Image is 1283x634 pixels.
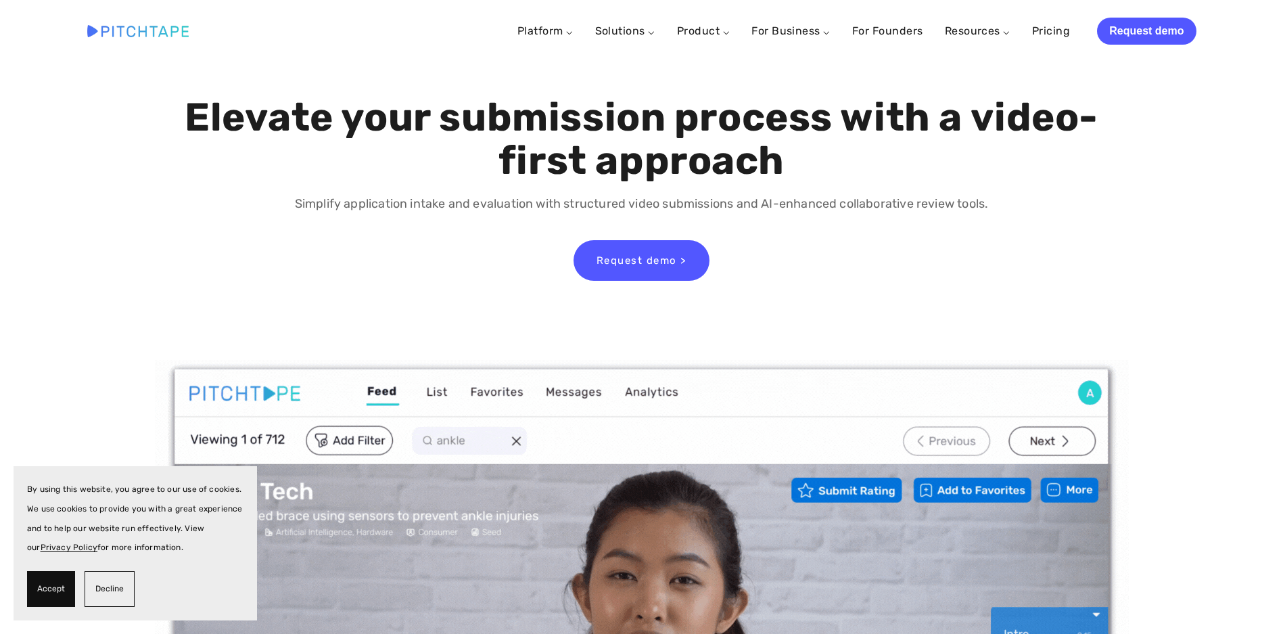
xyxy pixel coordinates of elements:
[95,579,124,599] span: Decline
[1097,18,1196,45] a: Request demo
[574,240,709,281] a: Request demo >
[517,24,574,37] a: Platform ⌵
[41,543,98,552] a: Privacy Policy
[37,579,65,599] span: Accept
[677,24,730,37] a: Product ⌵
[181,194,1102,214] p: Simplify application intake and evaluation with structured video submissions and AI-enhanced coll...
[85,571,135,607] button: Decline
[87,25,189,37] img: Pitchtape | Video Submission Management Software
[1032,19,1070,43] a: Pricing
[595,24,655,37] a: Solutions ⌵
[751,24,831,37] a: For Business ⌵
[27,480,243,558] p: By using this website, you agree to our use of cookies. We use cookies to provide you with a grea...
[945,24,1010,37] a: Resources ⌵
[181,96,1102,183] h1: Elevate your submission process with a video-first approach
[852,19,923,43] a: For Founders
[27,571,75,607] button: Accept
[14,466,257,620] section: Cookie banner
